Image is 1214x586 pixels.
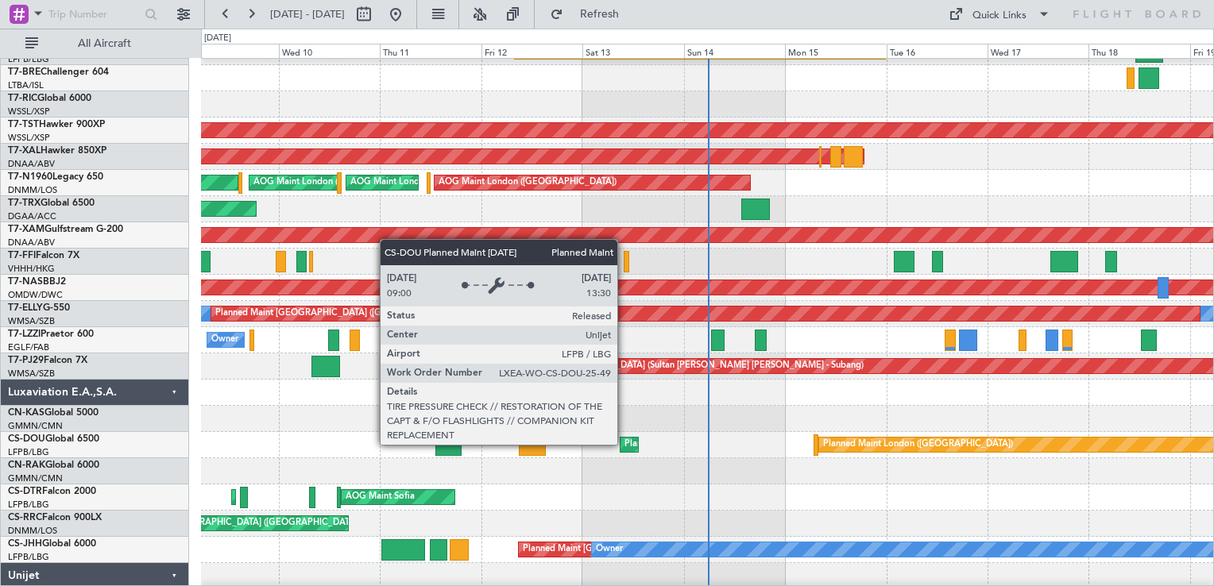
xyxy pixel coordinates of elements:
span: CS-DOU [8,434,45,444]
a: DNMM/LOS [8,184,57,196]
div: Planned Maint [GEOGRAPHIC_DATA] ([GEOGRAPHIC_DATA]) [523,538,773,561]
a: CS-DOUGlobal 6500 [8,434,99,444]
div: AOG Maint London ([GEOGRAPHIC_DATA]) [253,171,431,195]
div: Fri 12 [481,44,582,58]
span: CN-KAS [8,408,44,418]
a: T7-RICGlobal 6000 [8,94,91,103]
div: Planned Maint [GEOGRAPHIC_DATA] ([GEOGRAPHIC_DATA]) [110,511,360,535]
a: CS-JHHGlobal 6000 [8,539,96,549]
span: T7-LZZI [8,330,41,339]
span: T7-NAS [8,277,43,287]
a: CN-KASGlobal 5000 [8,408,99,418]
div: Mon 15 [785,44,886,58]
a: WSSL/XSP [8,106,50,118]
div: Sun 14 [684,44,785,58]
a: DGAA/ACC [8,210,56,222]
button: All Aircraft [17,31,172,56]
span: T7-ELLY [8,303,43,313]
div: Tue 9 [177,44,278,58]
div: [DATE] [204,32,231,45]
span: T7-TRX [8,199,41,208]
span: T7-PJ29 [8,356,44,365]
a: T7-TSTHawker 900XP [8,120,105,129]
a: T7-FFIFalcon 7X [8,251,79,260]
a: T7-XALHawker 850XP [8,146,106,156]
div: AOG Maint Sofia [346,485,415,509]
a: T7-NASBBJ2 [8,277,66,287]
div: AOG Maint London ([GEOGRAPHIC_DATA]) [350,171,528,195]
span: All Aircraft [41,38,168,49]
div: AOG Maint London ([GEOGRAPHIC_DATA]) [439,171,617,195]
button: Quick Links [941,2,1058,27]
a: GMMN/CMN [8,472,63,484]
div: Quick Links [972,8,1026,24]
span: T7-FFI [8,251,36,260]
span: T7-XAM [8,225,44,234]
div: Thu 18 [1088,44,1189,58]
div: Planned Maint London ([GEOGRAPHIC_DATA]) [823,433,1013,457]
button: Refresh [543,2,638,27]
a: WSSL/XSP [8,132,50,144]
a: T7-XAMGulfstream G-200 [8,225,123,234]
div: Owner [211,328,238,352]
span: [DATE] - [DATE] [270,7,345,21]
a: T7-ELLYG-550 [8,303,70,313]
div: Tue 16 [887,44,988,58]
span: Refresh [566,9,633,20]
div: Thu 11 [380,44,481,58]
a: LTBA/ISL [8,79,44,91]
input: Trip Number [48,2,140,26]
a: CS-DTRFalcon 2000 [8,487,96,496]
a: LFPB/LBG [8,53,49,65]
div: Planned Maint [GEOGRAPHIC_DATA] ([GEOGRAPHIC_DATA] Intl) [215,302,481,326]
span: T7-BRE [8,67,41,77]
a: CN-RAKGlobal 6000 [8,461,99,470]
div: Planned Maint [GEOGRAPHIC_DATA] (Sultan [PERSON_NAME] [PERSON_NAME] - Subang) [493,354,864,378]
span: T7-RIC [8,94,37,103]
a: LFPB/LBG [8,499,49,511]
div: Planned Maint [GEOGRAPHIC_DATA] ([GEOGRAPHIC_DATA]) [624,433,875,457]
span: T7-TST [8,120,39,129]
div: Wed 10 [279,44,380,58]
a: VHHH/HKG [8,263,55,275]
a: T7-LZZIPraetor 600 [8,330,94,339]
a: T7-BREChallenger 604 [8,67,109,77]
span: T7-XAL [8,146,41,156]
a: EGLF/FAB [8,341,49,353]
a: T7-TRXGlobal 6500 [8,199,95,208]
span: T7-N1960 [8,172,52,182]
a: CS-RRCFalcon 900LX [8,513,102,522]
a: GMMN/CMN [8,420,63,432]
a: DNAA/ABV [8,158,55,170]
a: DNAA/ABV [8,237,55,249]
div: Planned Maint Tianjin ([GEOGRAPHIC_DATA]) [392,249,578,273]
a: DNMM/LOS [8,525,57,537]
a: WMSA/SZB [8,368,55,380]
span: CN-RAK [8,461,45,470]
a: WMSA/SZB [8,315,55,327]
a: T7-N1960Legacy 650 [8,172,103,182]
a: LFPB/LBG [8,446,49,458]
a: LFPB/LBG [8,551,49,563]
a: OMDW/DWC [8,289,63,301]
div: Sat 13 [582,44,683,58]
span: CS-JHH [8,539,42,549]
span: CS-DTR [8,487,42,496]
span: CS-RRC [8,513,42,522]
a: T7-PJ29Falcon 7X [8,356,87,365]
div: Owner [596,538,623,561]
div: Wed 17 [988,44,1088,58]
